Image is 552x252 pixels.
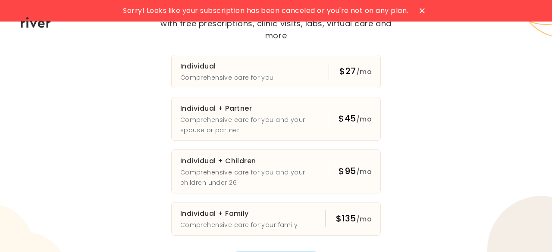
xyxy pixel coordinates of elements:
[180,155,328,167] h3: Individual + Children
[356,114,372,124] span: /mo
[180,60,274,72] h3: Individual
[339,112,372,125] div: $45
[180,167,328,188] p: Comprehensive care for you and your children under 26
[149,6,403,42] p: Access to comprehensive primary and behavioral health care with free prescriptions, clinic visits...
[339,165,372,178] div: $95
[171,202,381,236] button: Individual + FamilyComprehensive care for your family$135/mo
[180,115,328,135] p: Comprehensive care for you and your spouse or partner
[171,55,381,88] button: IndividualComprehensive care for you$27/mo
[180,103,328,115] h3: Individual + Partner
[339,65,372,78] div: $27
[180,72,274,83] p: Comprehensive care for you
[171,97,381,141] button: Individual + PartnerComprehensive care for you and your spouse or partner$45/mo
[123,5,408,17] span: Sorry! Looks like your subscription has been canceled or you're not on any plan.
[180,220,298,230] p: Comprehensive care for your family
[336,212,372,225] div: $135
[356,67,372,77] span: /mo
[356,167,372,177] span: /mo
[171,149,381,193] button: Individual + ChildrenComprehensive care for you and your children under 26$95/mo
[356,214,372,224] span: /mo
[180,208,298,220] h3: Individual + Family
